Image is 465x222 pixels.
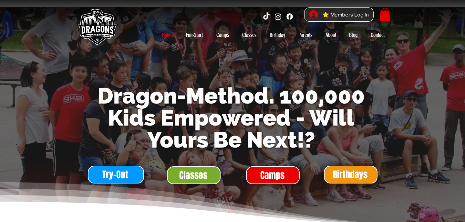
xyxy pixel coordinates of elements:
a: Birthday [263,30,292,40]
p: Parents [295,30,315,40]
p: Classes [239,30,260,40]
a: Parents [292,30,319,40]
p: Birthday [266,30,288,40]
span: ⭐ Members Log In [320,10,371,20]
span: Classes [179,169,207,182]
a: Camps [210,30,235,40]
span: Birthdays [333,168,367,181]
span: Camps [260,169,284,182]
a: Try-Out [88,166,144,183]
p: Home [159,30,176,40]
nav: Site [155,30,391,40]
p: Fun-Start [183,30,206,40]
a: Blog [343,30,364,40]
ul: Social Bar [262,12,294,21]
p: Camps [213,30,232,40]
p: Blog [346,30,361,40]
span: Dragon-Method. 100,000 Kids Empowered - Will Yours Be Next!? [98,83,365,153]
button: ⭐ Members Log In [305,8,373,22]
span: Try-Out [102,168,128,181]
a: Classes [167,166,221,184]
p: Contact [367,30,388,40]
img: Skate Dragons logo with the slogan 'Empowering Youth, Enriching Families' in Singapore. [74,5,119,50]
a: Camps [246,166,300,184]
a: About [319,30,343,40]
a: Fun-Start [179,30,210,40]
p: About [322,30,339,40]
a: Home [155,30,179,40]
a: Contact [364,30,391,40]
a: Birthdays [324,166,377,183]
a: Classes [235,30,263,40]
